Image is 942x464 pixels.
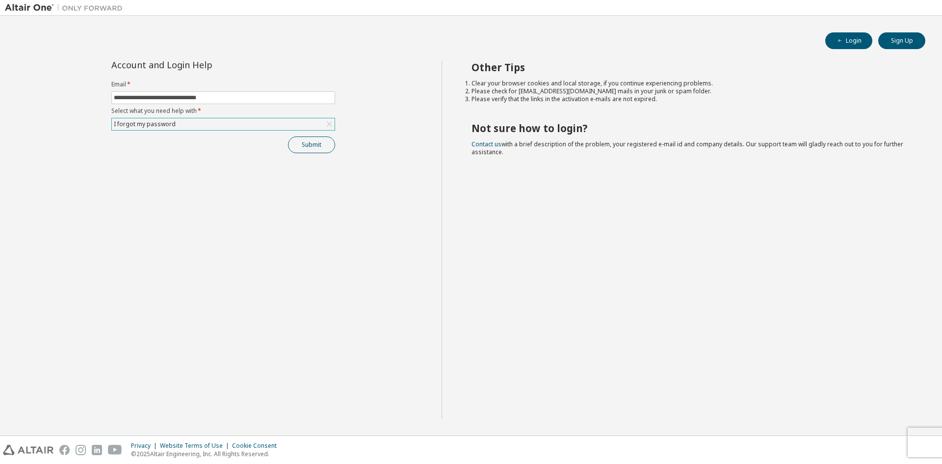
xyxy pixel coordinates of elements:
button: Submit [288,136,335,153]
div: Website Terms of Use [160,442,232,450]
p: © 2025 Altair Engineering, Inc. All Rights Reserved. [131,450,283,458]
a: Contact us [471,140,501,148]
div: Account and Login Help [111,61,290,69]
span: with a brief description of the problem, your registered e-mail id and company details. Our suppo... [471,140,903,156]
img: linkedin.svg [92,445,102,455]
img: instagram.svg [76,445,86,455]
div: I forgot my password [112,118,335,130]
div: Cookie Consent [232,442,283,450]
img: youtube.svg [108,445,122,455]
button: Sign Up [878,32,925,49]
li: Please check for [EMAIL_ADDRESS][DOMAIN_NAME] mails in your junk or spam folder. [471,87,908,95]
li: Please verify that the links in the activation e-mails are not expired. [471,95,908,103]
div: Privacy [131,442,160,450]
div: I forgot my password [112,119,177,130]
label: Select what you need help with [111,107,335,115]
img: Altair One [5,3,128,13]
button: Login [825,32,872,49]
img: altair_logo.svg [3,445,53,455]
h2: Other Tips [471,61,908,74]
li: Clear your browser cookies and local storage, if you continue experiencing problems. [471,80,908,87]
h2: Not sure how to login? [471,122,908,135]
img: facebook.svg [59,445,70,455]
label: Email [111,81,335,88]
